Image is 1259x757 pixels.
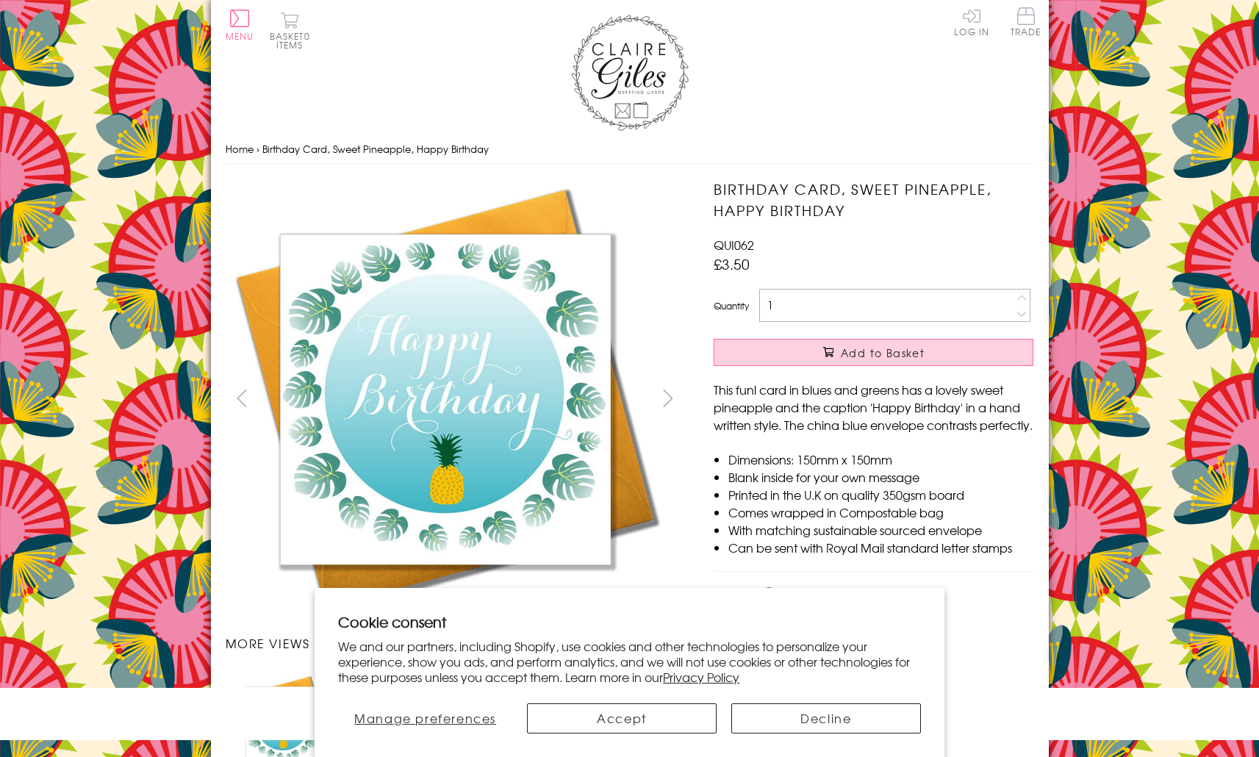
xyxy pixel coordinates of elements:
a: Home [226,142,254,156]
p: We and our partners, including Shopify, use cookies and other technologies to personalize your ex... [338,639,921,684]
a: Privacy Policy [663,668,739,686]
button: Manage preferences [338,703,512,733]
nav: breadcrumbs [226,134,1034,165]
img: Birthday Card, Sweet Pineapple, Happy Birthday [226,179,667,620]
button: Add to Basket [714,339,1033,366]
span: Manage preferences [354,709,496,727]
p: This funl card in blues and greens has a lovely sweet pineapple and the caption 'Happy Birthday' ... [714,381,1033,434]
li: Dimensions: 150mm x 150mm [728,451,1033,468]
h3: More views [226,634,685,652]
span: Add to Basket [841,345,925,360]
button: Accept [527,703,717,733]
span: Trade [1011,7,1041,36]
span: 0 items [276,29,310,51]
button: Decline [731,703,921,733]
img: Claire Giles Greetings Cards [571,15,689,131]
li: Blank inside for your own message [728,468,1033,486]
h2: Cookie consent [338,611,921,632]
li: Can be sent with Royal Mail standard letter stamps [728,539,1033,556]
span: Menu [226,29,254,43]
span: › [257,142,259,156]
li: Printed in the U.K on quality 350gsm board [728,486,1033,503]
button: next [651,381,684,415]
button: prev [226,381,259,415]
li: With matching sustainable sourced envelope [728,521,1033,539]
span: Birthday Card, Sweet Pineapple, Happy Birthday [262,142,489,156]
span: QUI062 [714,236,754,254]
button: Menu [226,10,254,40]
a: Trade [1011,7,1041,39]
span: £3.50 [714,254,750,274]
h1: Birthday Card, Sweet Pineapple, Happy Birthday [714,179,1033,221]
button: Basket0 items [270,12,310,49]
li: Comes wrapped in Compostable bag [728,503,1033,521]
label: Quantity [714,299,749,312]
a: Log In [954,7,989,36]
